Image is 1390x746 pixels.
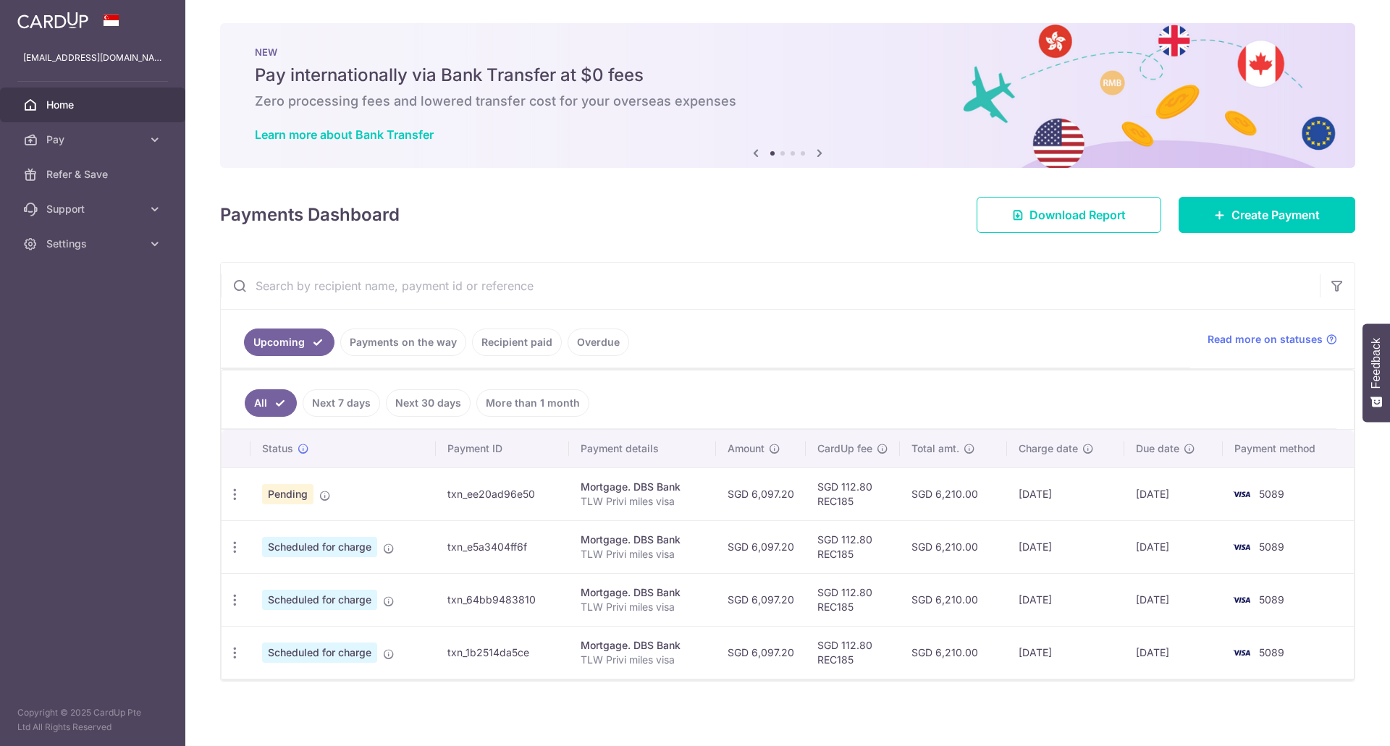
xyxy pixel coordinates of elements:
div: Mortgage. DBS Bank [581,480,704,494]
h6: Zero processing fees and lowered transfer cost for your overseas expenses [255,93,1320,110]
a: Download Report [977,197,1161,233]
th: Payment method [1223,430,1354,467]
div: Mortgage. DBS Bank [581,533,704,547]
td: SGD 6,210.00 [900,626,1007,679]
span: Feedback [1370,338,1383,389]
span: 5089 [1259,488,1284,500]
td: txn_64bb9483810 [436,573,569,626]
span: Read more on statuses [1208,332,1323,347]
span: Scheduled for charge [262,537,377,557]
td: [DATE] [1124,626,1223,679]
a: Next 7 days [303,389,380,417]
td: SGD 6,210.00 [900,520,1007,573]
td: SGD 112.80 REC185 [806,573,900,626]
th: Payment details [569,430,716,467]
span: 5089 [1259,593,1284,606]
a: Recipient paid [472,329,562,356]
td: [DATE] [1124,573,1223,626]
td: txn_1b2514da5ce [436,626,569,679]
span: Status [262,441,293,456]
td: [DATE] [1007,520,1124,573]
td: txn_e5a3404ff6f [436,520,569,573]
span: 5089 [1259,646,1284,658]
p: TLW Privi miles visa [581,653,704,667]
span: Create Payment [1231,206,1320,224]
img: Bank Card [1227,538,1256,556]
a: Learn more about Bank Transfer [255,127,434,142]
th: Payment ID [436,430,569,467]
div: Mortgage. DBS Bank [581,585,704,600]
span: Pending [262,484,313,504]
td: SGD 6,097.20 [716,467,806,520]
span: Support [46,202,142,216]
h5: Pay internationally via Bank Transfer at $0 fees [255,64,1320,87]
div: Mortgage. DBS Bank [581,638,704,653]
img: CardUp [17,12,88,29]
h4: Payments Dashboard [220,202,400,228]
td: SGD 6,097.20 [716,573,806,626]
a: Create Payment [1179,197,1355,233]
p: TLW Privi miles visa [581,600,704,614]
p: TLW Privi miles visa [581,494,704,509]
span: Settings [46,237,142,251]
p: [EMAIL_ADDRESS][DOMAIN_NAME] [23,51,162,65]
img: Bank Card [1227,644,1256,661]
span: Charge date [1019,441,1078,456]
button: Feedback - Show survey [1362,323,1390,422]
td: SGD 112.80 REC185 [806,626,900,679]
td: SGD 112.80 REC185 [806,520,900,573]
td: SGD 6,210.00 [900,467,1007,520]
span: Scheduled for charge [262,643,377,663]
span: Pay [46,132,142,147]
td: txn_ee20ad96e50 [436,467,569,520]
td: [DATE] [1124,467,1223,520]
p: NEW [255,46,1320,58]
a: All [245,389,297,417]
td: [DATE] [1124,520,1223,573]
iframe: Opens a widget where you can find more information [1297,703,1376,739]
img: Bank transfer banner [220,23,1355,168]
img: Bank Card [1227,591,1256,609]
td: SGD 6,097.20 [716,626,806,679]
td: [DATE] [1007,573,1124,626]
input: Search by recipient name, payment id or reference [221,263,1320,309]
span: Refer & Save [46,167,142,182]
a: Payments on the way [340,329,466,356]
td: [DATE] [1007,467,1124,520]
a: Next 30 days [386,389,471,417]
span: 5089 [1259,541,1284,553]
span: Scheduled for charge [262,590,377,610]
td: SGD 6,210.00 [900,573,1007,626]
a: Read more on statuses [1208,332,1337,347]
img: Bank Card [1227,486,1256,503]
p: TLW Privi miles visa [581,547,704,561]
td: SGD 112.80 REC185 [806,467,900,520]
span: Amount [728,441,764,456]
a: Upcoming [244,329,334,356]
span: Home [46,98,142,112]
span: Total amt. [911,441,959,456]
td: [DATE] [1007,626,1124,679]
a: Overdue [568,329,629,356]
a: More than 1 month [476,389,589,417]
span: Due date [1136,441,1179,456]
td: SGD 6,097.20 [716,520,806,573]
span: CardUp fee [817,441,872,456]
span: Download Report [1029,206,1126,224]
